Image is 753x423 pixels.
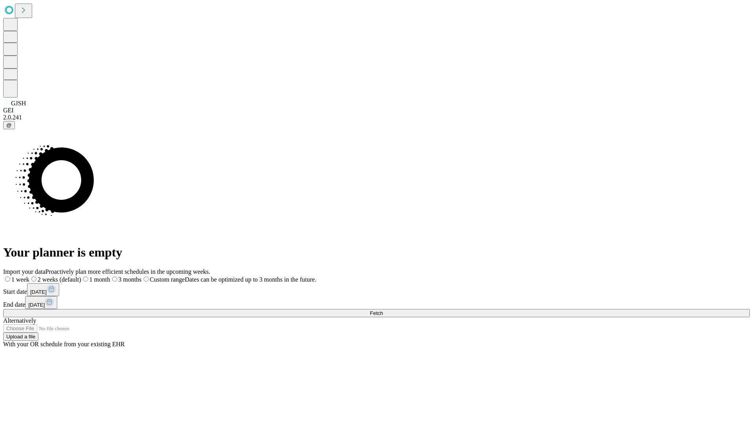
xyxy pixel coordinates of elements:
span: Custom range [150,276,185,283]
span: Dates can be optimized up to 3 months in the future. [185,276,316,283]
span: Fetch [370,310,383,316]
span: GJSH [11,100,26,107]
button: @ [3,121,15,129]
button: [DATE] [25,296,57,309]
span: [DATE] [28,302,45,308]
button: Upload a file [3,333,38,341]
h1: Your planner is empty [3,245,750,260]
span: @ [6,122,12,128]
button: Fetch [3,309,750,317]
div: End date [3,296,750,309]
input: 2 weeks (default) [31,277,36,282]
div: GEI [3,107,750,114]
input: 3 months [112,277,117,282]
div: 2.0.241 [3,114,750,121]
span: Import your data [3,268,45,275]
button: [DATE] [27,283,59,296]
input: 1 month [83,277,88,282]
input: 1 week [5,277,10,282]
span: Alternatively [3,317,36,324]
span: 3 months [118,276,142,283]
input: Custom rangeDates can be optimized up to 3 months in the future. [144,277,149,282]
span: 2 weeks (default) [38,276,81,283]
div: Start date [3,283,750,296]
span: 1 week [11,276,29,283]
span: Proactively plan more efficient schedules in the upcoming weeks. [45,268,210,275]
span: [DATE] [30,289,47,295]
span: 1 month [89,276,110,283]
span: With your OR schedule from your existing EHR [3,341,125,347]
